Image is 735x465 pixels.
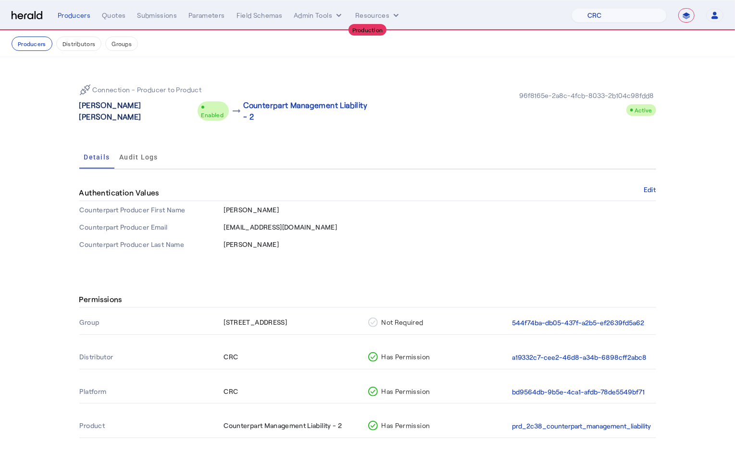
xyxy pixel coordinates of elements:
div: Has Permission [368,352,508,362]
span: [EMAIL_ADDRESS][DOMAIN_NAME] [224,223,337,231]
p: Counterpart Management Liability - 2 [243,99,367,122]
div: Producers [58,11,90,20]
div: Not Required [368,318,508,327]
mat-icon: arrow_right_alt [231,105,241,117]
button: Producers [12,37,52,51]
th: Distributor [79,346,224,369]
th: CRC [224,381,368,404]
button: internal dropdown menu [294,11,344,20]
th: Counterpart Producer Email [79,219,224,236]
button: Resources dropdown menu [355,11,401,20]
th: CRC [224,346,368,369]
button: a19332c7-cee2-46d8-a34b-6898cff2abc8 [512,352,647,363]
button: Edit [644,187,656,193]
th: Counterpart Management Liability - 2 [224,415,368,438]
span: Details [84,154,110,160]
button: Groups [105,37,138,51]
th: Platform [79,381,224,404]
div: Production [349,24,387,36]
th: Counterpart Producer First Name [79,201,224,219]
div: Has Permission [368,421,508,430]
button: Distributors [56,37,102,51]
p: [PERSON_NAME] [PERSON_NAME] [79,99,194,122]
th: Counterpart Producer Last Name [79,236,224,253]
span: Active [635,107,652,113]
span: Audit Logs [119,154,158,160]
div: Quotes [102,11,125,20]
img: Herald Logo [12,11,42,20]
button: bd9564db-9b5e-4ca1-afdb-78de5549bf71 [512,387,645,398]
div: Parameters [188,11,225,20]
p: Connection - Producer to Product [93,85,202,95]
button: prd_2c38_counterpart_management_liability [512,421,651,432]
button: 544f74ba-db05-437f-a2b5-ef2639fd5a62 [512,318,645,329]
div: Submissions [137,11,177,20]
span: [PERSON_NAME] [224,206,279,214]
div: Has Permission [368,387,508,396]
div: 96f8165e-2a8c-4fcb-8033-2b104c98fdd8 [518,91,656,100]
span: [PERSON_NAME] [224,240,279,248]
th: [STREET_ADDRESS] [224,312,368,334]
span: Enabled [201,111,224,118]
h4: Authentication Values [79,187,163,198]
th: Product [79,415,224,438]
div: Field Schemas [237,11,283,20]
h4: Permissions [79,294,126,305]
th: Group [79,312,224,334]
